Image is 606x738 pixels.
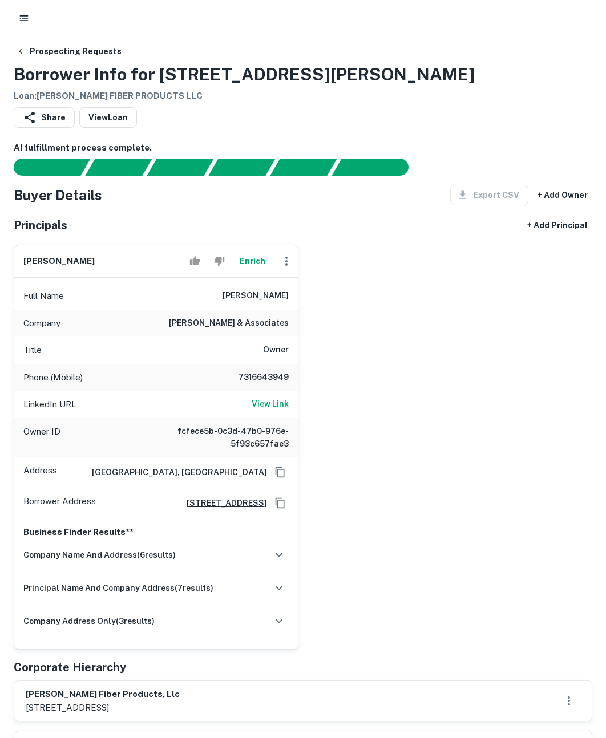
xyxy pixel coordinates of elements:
h6: fcfece5b-0c3d-47b0-976e-5f93c657fae3 [152,425,289,450]
h6: [PERSON_NAME] [223,289,289,303]
h4: Buyer Details [14,185,102,205]
div: AI fulfillment process complete. [332,159,422,176]
a: ViewLoan [79,107,137,128]
h5: Corporate Hierarchy [14,659,126,676]
div: Your request is received and processing... [85,159,152,176]
p: Title [23,343,42,357]
p: Full Name [23,289,64,303]
a: [STREET_ADDRESS] [177,497,267,509]
button: Share [14,107,75,128]
h6: Owner [263,343,289,357]
h5: Principals [14,217,67,234]
h6: company address only ( 3 results) [23,615,155,627]
button: Copy Address [272,494,289,512]
iframe: Chat Widget [549,647,606,701]
p: Phone (Mobile) [23,371,83,384]
button: Copy Address [272,464,289,481]
p: Owner ID [23,425,60,450]
div: Documents found, AI parsing details... [147,159,213,176]
h6: [PERSON_NAME] & associates [169,317,289,330]
h6: 7316643949 [220,371,289,384]
button: Prospecting Requests [11,41,126,62]
button: Reject [209,250,229,273]
h6: [PERSON_NAME] fiber products, llc [26,688,180,701]
p: [STREET_ADDRESS] [26,701,180,715]
h6: Loan : [PERSON_NAME] FIBER PRODUCTS LLC [14,90,475,103]
h6: AI fulfillment process complete. [14,141,592,155]
button: Accept [185,250,205,273]
p: LinkedIn URL [23,398,76,411]
h6: [GEOGRAPHIC_DATA], [GEOGRAPHIC_DATA] [83,466,267,479]
h6: View Link [252,398,289,410]
h6: [PERSON_NAME] [23,255,95,268]
button: + Add Principal [523,215,592,236]
p: Company [23,317,60,330]
button: Enrich [234,250,270,273]
p: Address [23,464,57,481]
a: View Link [252,398,289,411]
button: + Add Owner [533,185,592,205]
p: Borrower Address [23,494,96,512]
h3: Borrower Info for [STREET_ADDRESS][PERSON_NAME] [14,62,475,87]
p: Business Finder Results** [23,525,289,539]
h6: principal name and company address ( 7 results) [23,582,213,594]
div: Principals found, AI now looking for contact information... [208,159,275,176]
h6: company name and address ( 6 results) [23,549,176,561]
div: Principals found, still searching for contact information. This may take time... [270,159,337,176]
